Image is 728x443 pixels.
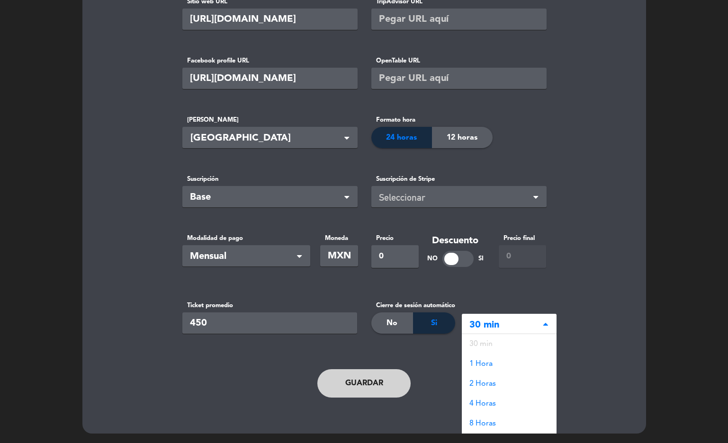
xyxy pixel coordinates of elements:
label: Precio final [499,233,546,243]
span: 30 min [469,340,493,348]
span: Si [431,317,437,329]
input: Pegar URL aquí [371,68,547,89]
span: 8 Horas [469,420,496,427]
label: Precio [371,233,419,243]
label: Suscripción de Stripe [371,174,547,184]
label: Facebook profile URL [182,56,357,66]
label: [PERSON_NAME] [182,115,358,125]
button: Guardar [317,369,411,398]
span: 30 min [469,318,541,333]
label: Ticket promedio [182,301,357,310]
input: 0 [182,312,357,334]
input: Pegar URL aquí [182,68,358,89]
span: Base [190,190,342,205]
span: [GEOGRAPHIC_DATA] [190,131,353,146]
div: Seleccionar [379,190,531,205]
span: 4 Horas [469,400,496,408]
span: 2 Horas [469,380,496,388]
input: 0 [499,245,546,268]
span: 1 Hora [469,360,493,368]
label: Cierre de sesión automático [371,301,455,310]
label: Formato hora [371,115,493,125]
span: Mensual [190,249,295,265]
label: Suscripción [182,174,358,184]
span: 12 horas [447,132,477,144]
input: Pegar URL aquí [371,9,547,30]
label: Descuento [427,233,484,249]
input: XXX [320,245,358,266]
label: Modalidad de pago [182,233,310,243]
label: Moneda [320,233,358,243]
span: No [386,317,397,329]
label: OpenTable URL [371,56,546,66]
input: 0 [371,245,419,268]
span: 24 horas [386,132,417,144]
input: https://lacocina-california.com [182,9,358,30]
